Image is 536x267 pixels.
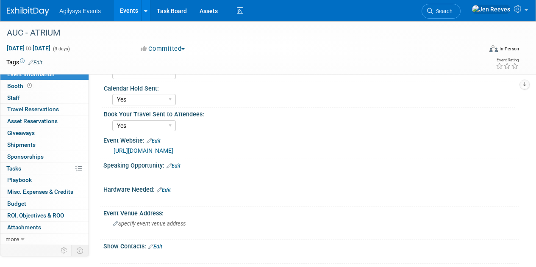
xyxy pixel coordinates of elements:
[0,222,89,233] a: Attachments
[496,58,519,62] div: Event Rating
[7,118,58,124] span: Asset Reservations
[0,174,89,186] a: Playbook
[25,83,33,89] span: Booth not reserved yet
[422,4,461,19] a: Search
[6,165,21,172] span: Tasks
[57,245,72,256] td: Personalize Event Tab Strip
[114,147,173,154] a: [URL][DOMAIN_NAME]
[148,244,162,250] a: Edit
[6,58,42,66] td: Tags
[0,210,89,221] a: ROI, Objectives & ROO
[103,183,519,194] div: Hardware Needed:
[52,46,70,52] span: (3 days)
[103,207,519,217] div: Event Venue Address:
[0,186,89,198] a: Misc. Expenses & Credits
[7,129,35,136] span: Giveaways
[4,25,475,41] div: AUC - ATRIUM
[103,159,519,170] div: Speaking Opportunity:
[103,134,519,145] div: Event Website:
[6,44,51,52] span: [DATE] [DATE]
[25,45,33,52] span: to
[138,44,188,53] button: Committed
[59,8,101,14] span: Agilysys Events
[7,153,44,160] span: Sponsorships
[103,240,519,251] div: Show Contacts:
[0,127,89,139] a: Giveaways
[433,8,453,14] span: Search
[167,163,181,169] a: Edit
[104,108,515,118] div: Book Your Travel Sent to Attendees:
[72,245,89,256] td: Toggle Event Tabs
[0,151,89,162] a: Sponsorships
[7,83,33,89] span: Booth
[0,80,89,92] a: Booth
[7,188,73,195] span: Misc. Expenses & Credits
[7,176,32,183] span: Playbook
[7,94,20,101] span: Staff
[157,187,171,193] a: Edit
[0,198,89,209] a: Budget
[472,5,511,14] img: Jen Reeves
[147,138,161,144] a: Edit
[0,104,89,115] a: Travel Reservations
[7,224,41,231] span: Attachments
[7,106,59,113] span: Travel Reservations
[6,236,19,242] span: more
[499,46,519,52] div: In-Person
[7,141,36,148] span: Shipments
[0,139,89,151] a: Shipments
[0,234,89,245] a: more
[104,82,515,93] div: Calendar Hold Sent:
[444,44,519,57] div: Event Format
[0,92,89,104] a: Staff
[7,7,49,16] img: ExhibitDay
[28,60,42,66] a: Edit
[113,220,186,227] span: Specify event venue address
[0,163,89,174] a: Tasks
[7,200,26,207] span: Budget
[489,45,498,52] img: Format-Inperson.png
[7,212,64,219] span: ROI, Objectives & ROO
[0,116,89,127] a: Asset Reservations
